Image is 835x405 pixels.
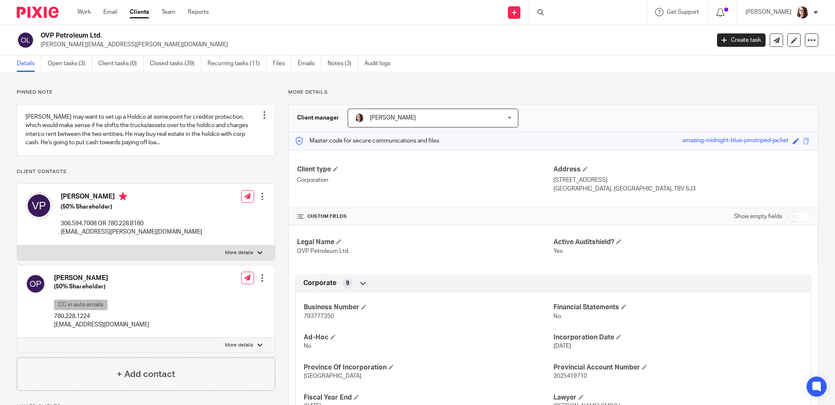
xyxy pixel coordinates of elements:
[41,31,572,40] h2: OVP Petroleum Ltd.
[328,56,358,72] a: Notes (3)
[304,333,553,342] h4: Ad-Hoc
[297,238,553,247] h4: Legal Name
[61,203,202,211] h5: (50% Shareholder)
[304,343,311,349] span: No
[667,9,699,15] span: Get Support
[297,114,339,122] h3: Client manager
[297,248,349,254] span: OVP Petroleum Ltd.
[553,313,561,319] span: No
[130,8,149,16] a: Clients
[188,8,209,16] a: Reports
[150,56,201,72] a: Closed tasks (39)
[304,363,553,372] h4: Province Of Incorporation
[304,313,334,319] span: 793777350
[98,56,143,72] a: Client tasks (0)
[54,312,149,321] p: 780.228.1224
[745,8,791,16] p: [PERSON_NAME]
[48,56,92,72] a: Open tasks (3)
[61,228,202,236] p: [EMAIL_ADDRESS][PERSON_NAME][DOMAIN_NAME]
[295,137,439,145] p: Master code for secure communications and files
[734,212,782,221] label: Show empty fields
[54,283,149,291] h5: (50% Shareholder)
[553,393,803,402] h4: Lawyer
[26,192,52,219] img: svg%3E
[273,56,292,72] a: Files
[553,165,809,174] h4: Address
[161,8,175,16] a: Team
[225,250,253,256] p: More details
[346,279,349,288] span: 9
[553,303,803,312] h4: Financial Statements
[304,373,361,379] span: [GEOGRAPHIC_DATA]
[225,342,253,349] p: More details
[77,8,91,16] a: Work
[61,192,202,203] h4: [PERSON_NAME]
[354,113,364,123] img: Kelsey%20Website-compressed%20Resized.jpg
[17,7,59,18] img: Pixie
[54,300,108,310] p: CC in auto emails
[297,176,553,184] p: Corporation
[17,168,275,175] p: Client contacts
[54,321,149,329] p: [EMAIL_ADDRESS][DOMAIN_NAME]
[553,238,809,247] h4: Active Auditshield?
[207,56,266,72] a: Recurring tasks (11)
[682,136,789,146] div: amazing-midnight-blue-pinstriped-jacket
[553,248,563,254] span: Yes
[288,89,818,96] p: More details
[370,115,416,121] span: [PERSON_NAME]
[553,363,803,372] h4: Provincial Account Number
[41,41,704,49] p: [PERSON_NAME][EMAIL_ADDRESS][PERSON_NAME][DOMAIN_NAME]
[553,333,803,342] h4: Incorporation Date
[364,56,397,72] a: Audit logs
[119,192,127,201] i: Primary
[303,279,336,288] span: Corporate
[304,303,553,312] h4: Business Number
[553,176,809,184] p: [STREET_ADDRESS]
[553,185,809,193] p: [GEOGRAPHIC_DATA], [GEOGRAPHIC_DATA], T8V 6J3
[553,373,587,379] span: 2025419710
[553,343,571,349] span: [DATE]
[796,6,809,19] img: Kelsey%20Website-compressed%20Resized.jpg
[26,274,46,294] img: svg%3E
[54,274,149,283] h4: [PERSON_NAME]
[17,56,41,72] a: Details
[297,213,553,220] h4: CUSTOM FIELDS
[117,368,175,381] h4: + Add contact
[17,31,34,49] img: svg%3E
[717,33,766,47] a: Create task
[103,8,117,16] a: Email
[304,393,553,402] h4: Fiscal Year End
[298,56,321,72] a: Emails
[17,89,275,96] p: Pinned note
[297,165,553,174] h4: Client type
[61,219,202,228] p: 306.594.7008 OR 780.228.8180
